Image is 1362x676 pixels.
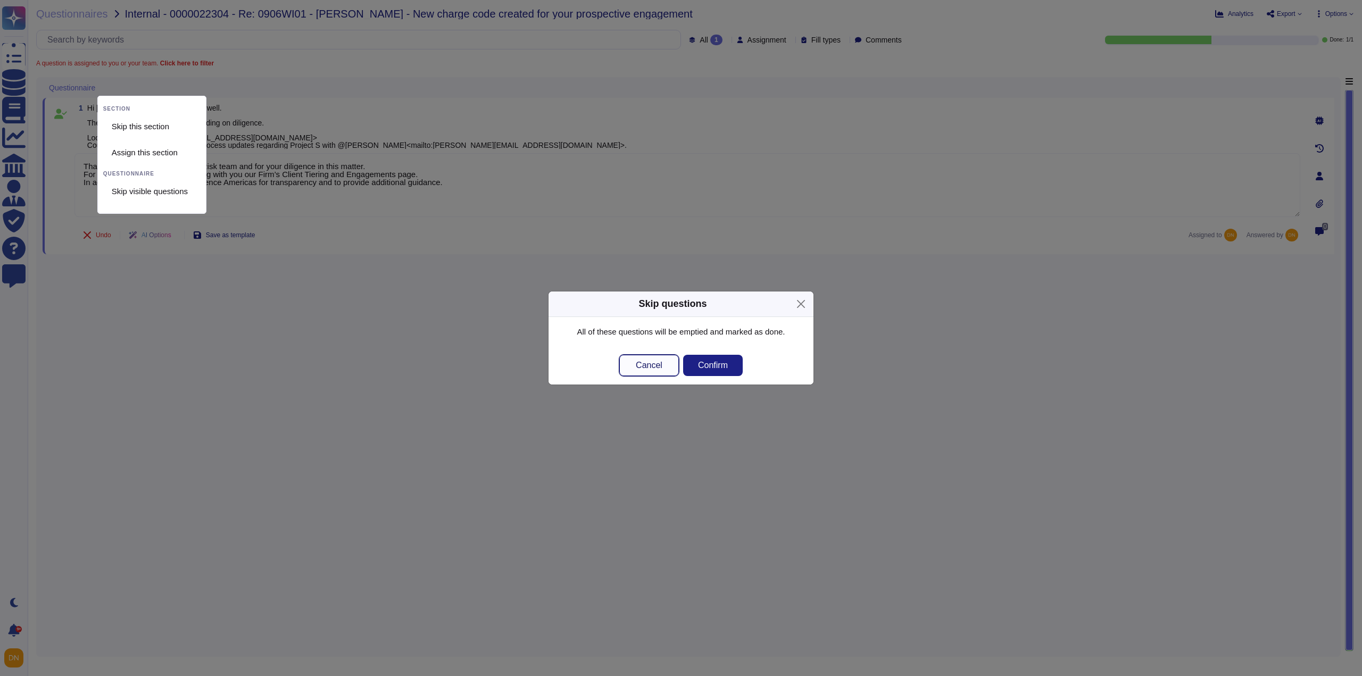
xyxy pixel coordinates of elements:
span: Section [103,106,130,112]
div: Skip this section [103,114,201,138]
span: Skip this section [112,122,169,131]
span: Questionnaire [103,171,154,177]
div: Section [103,106,201,112]
div: Skip this section [112,122,196,131]
div: Assign visible questions [103,205,201,229]
span: Confirm [698,361,728,370]
div: Skip this section [103,120,107,132]
div: Skip visible questions [103,179,201,203]
button: Cancel [619,355,679,376]
div: Skip visible questions [112,187,196,196]
button: Confirm [683,355,743,376]
div: Skip questions [638,297,707,311]
div: Skip visible questions [103,185,107,197]
div: Assign this section [103,146,107,158]
span: Skip visible questions [112,187,188,196]
div: Assign this section [112,148,196,157]
p: All of these questions will be emptied and marked as done. [559,328,803,336]
div: Questionnaire [103,171,201,177]
span: Assign this section [112,148,178,157]
span: Cancel [636,361,662,370]
div: Assign this section [103,140,201,164]
button: Close [793,296,809,312]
